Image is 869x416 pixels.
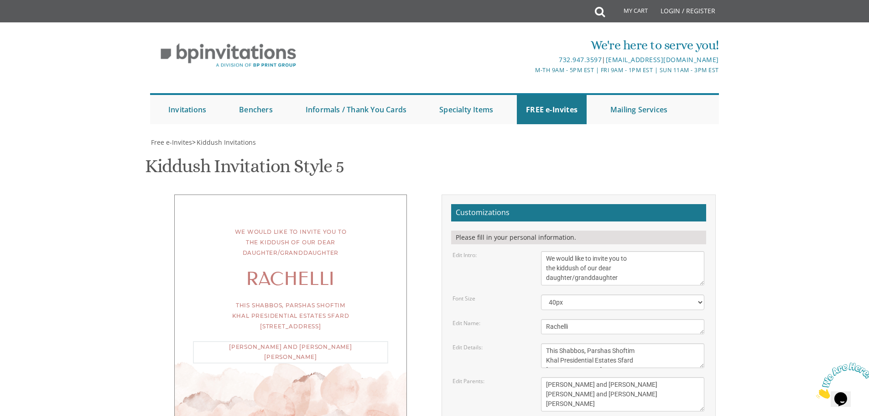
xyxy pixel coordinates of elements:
a: Mailing Services [601,95,676,124]
textarea: This Shabbos, [PERSON_NAME] [STREET_ADDRESS] [541,343,704,368]
textarea: Meir and [PERSON_NAME] [PERSON_NAME] and [PERSON_NAME] [PERSON_NAME] and [PERSON_NAME] [541,377,704,411]
a: Informals / Thank You Cards [297,95,416,124]
label: Font Size [453,295,475,302]
a: Specialty Items [430,95,502,124]
label: Edit Details: [453,343,483,351]
label: Edit Name: [453,319,480,327]
span: Free e-Invites [151,138,192,147]
div: Please fill in your personal information. [451,231,706,244]
a: FREE e-Invites [517,95,587,124]
textarea: Devorah [541,319,704,334]
img: Chat attention grabber [4,4,60,40]
a: Kiddush Invitations [196,138,256,147]
textarea: We would like to invite you to the kiddush of our dear daughter/granddaughter [541,251,704,285]
div: This Shabbos, Parshas Shoftim Khal Presidential Estates Sfard [STREET_ADDRESS] [193,300,388,332]
a: Benchers [230,95,282,124]
label: Edit Parents: [453,377,484,385]
a: 732.947.3597 [559,55,602,64]
span: Kiddush Invitations [197,138,256,147]
a: Free e-Invites [150,138,192,147]
a: Invitations [159,95,215,124]
h2: Customizations [451,204,706,221]
a: [EMAIL_ADDRESS][DOMAIN_NAME] [606,55,719,64]
div: We would like to invite you to the kiddush of our dear daughter/granddaughter [193,227,388,258]
label: Edit Intro: [453,251,477,259]
span: > [192,138,256,147]
div: | [340,54,719,65]
div: [PERSON_NAME] and [PERSON_NAME] [PERSON_NAME] [193,341,388,364]
iframe: chat widget [812,359,869,402]
a: My Cart [604,1,654,24]
div: We're here to serve you! [340,36,719,54]
img: BP Invitation Loft [150,37,307,74]
div: Rachelli [193,274,388,284]
h1: Kiddush Invitation Style 5 [145,156,344,183]
div: M-Th 9am - 5pm EST | Fri 9am - 1pm EST | Sun 11am - 3pm EST [340,65,719,75]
